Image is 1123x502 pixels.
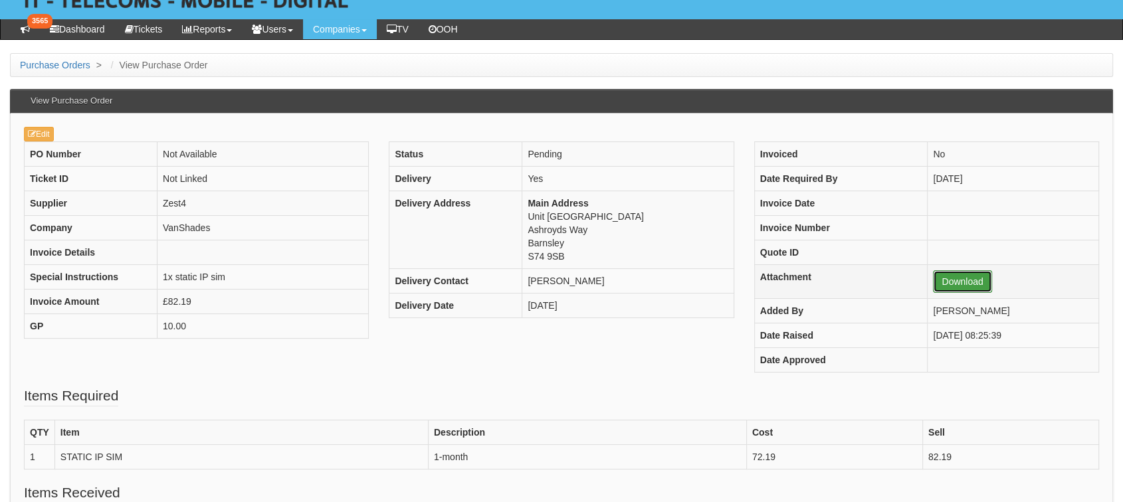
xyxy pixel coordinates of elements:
th: Ticket ID [25,167,157,191]
td: 1-month [428,445,746,469]
th: Status [389,142,522,167]
a: Download [933,270,991,293]
th: Special Instructions [25,265,157,290]
a: Edit [24,127,54,141]
th: Quote ID [754,240,928,265]
a: OOH [419,19,468,39]
td: [DATE] [522,293,734,318]
b: Main Address [528,198,588,209]
td: VanShades [157,216,369,240]
th: Invoiced [754,142,928,167]
legend: Items Required [24,386,118,406]
th: Sell [922,420,1098,445]
th: Company [25,216,157,240]
th: Cost [746,420,922,445]
td: No [928,142,1099,167]
li: View Purchase Order [108,58,208,72]
td: [DATE] 08:25:39 [928,323,1099,348]
td: Zest4 [157,191,369,216]
td: Not Linked [157,167,369,191]
td: STATIC IP SIM [54,445,428,469]
th: Invoice Details [25,240,157,265]
th: Delivery Contact [389,269,522,293]
td: Yes [522,167,734,191]
a: TV [377,19,419,39]
span: > [93,60,105,70]
td: [DATE] [928,167,1099,191]
a: Purchase Orders [20,60,90,70]
td: Unit [GEOGRAPHIC_DATA] Ashroyds Way Barnsley S74 9SB [522,191,734,269]
td: 1 [25,445,55,469]
th: Invoice Number [754,216,928,240]
th: Invoice Amount [25,290,157,314]
td: 1x static IP sim [157,265,369,290]
th: Attachment [754,265,928,299]
a: Companies [303,19,377,39]
th: Invoice Date [754,191,928,216]
td: [PERSON_NAME] [928,299,1099,323]
td: £82.19 [157,290,369,314]
h3: View Purchase Order [24,90,119,112]
th: Delivery Address [389,191,522,269]
td: Not Available [157,142,369,167]
td: 82.19 [922,445,1098,469]
a: Dashboard [40,19,115,39]
th: GP [25,314,157,339]
a: Tickets [115,19,173,39]
td: [PERSON_NAME] [522,269,734,293]
td: 72.19 [746,445,922,469]
th: Description [428,420,746,445]
span: 3565 [27,14,52,29]
th: Delivery Date [389,293,522,318]
td: 10.00 [157,314,369,339]
th: Date Required By [754,167,928,191]
th: Item [54,420,428,445]
th: PO Number [25,142,157,167]
th: Date Approved [754,348,928,373]
th: QTY [25,420,55,445]
a: Users [242,19,303,39]
td: Pending [522,142,734,167]
th: Delivery [389,167,522,191]
th: Added By [754,299,928,323]
a: Reports [172,19,242,39]
th: Date Raised [754,323,928,348]
th: Supplier [25,191,157,216]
